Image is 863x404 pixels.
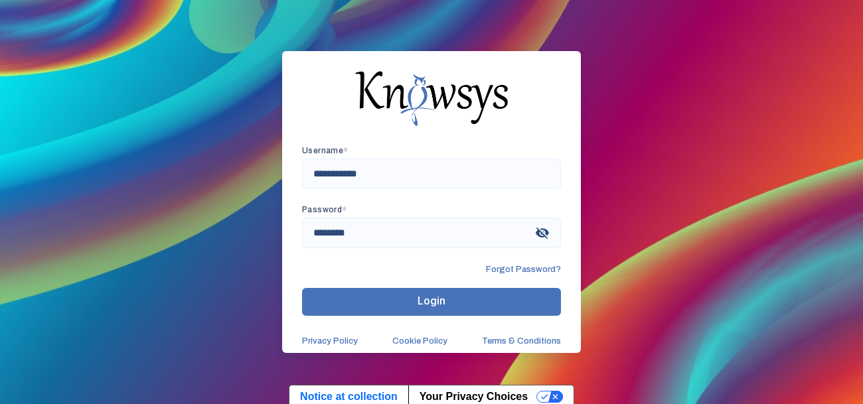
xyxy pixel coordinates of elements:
[418,295,445,307] span: Login
[302,146,349,155] app-required-indication: Username
[302,288,561,316] button: Login
[355,71,508,125] img: knowsys-logo.png
[530,221,554,245] span: visibility_off
[302,205,347,214] app-required-indication: Password
[482,336,561,346] a: Terms & Conditions
[392,336,447,346] a: Cookie Policy
[486,264,561,275] span: Forgot Password?
[302,336,358,346] a: Privacy Policy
